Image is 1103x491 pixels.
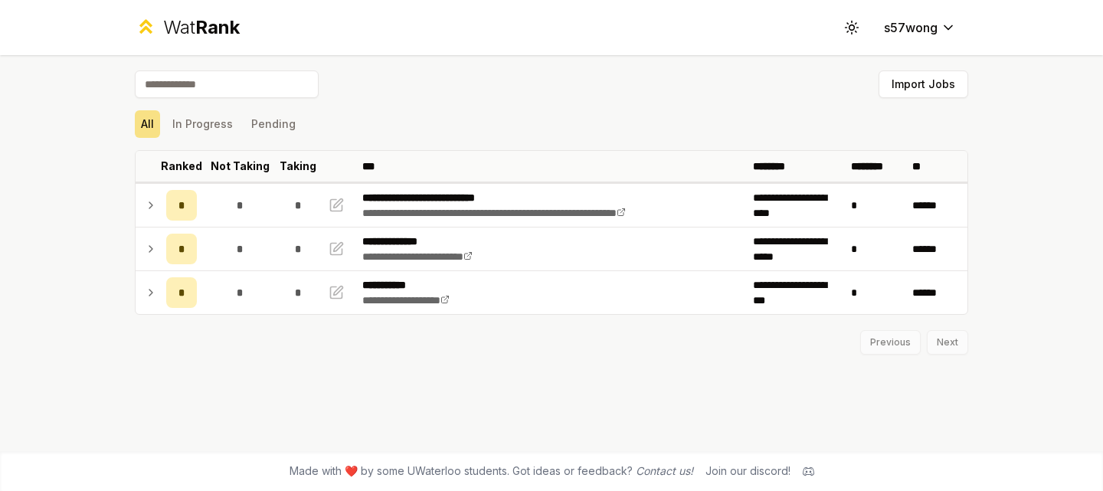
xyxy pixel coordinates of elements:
[636,464,693,477] a: Contact us!
[161,159,202,174] p: Ranked
[163,15,240,40] div: Wat
[879,70,968,98] button: Import Jobs
[705,463,790,479] div: Join our discord!
[884,18,938,37] span: s57wong
[872,14,968,41] button: s57wong
[245,110,302,138] button: Pending
[195,16,240,38] span: Rank
[211,159,270,174] p: Not Taking
[290,463,693,479] span: Made with ❤️ by some UWaterloo students. Got ideas or feedback?
[135,110,160,138] button: All
[166,110,239,138] button: In Progress
[135,15,240,40] a: WatRank
[280,159,316,174] p: Taking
